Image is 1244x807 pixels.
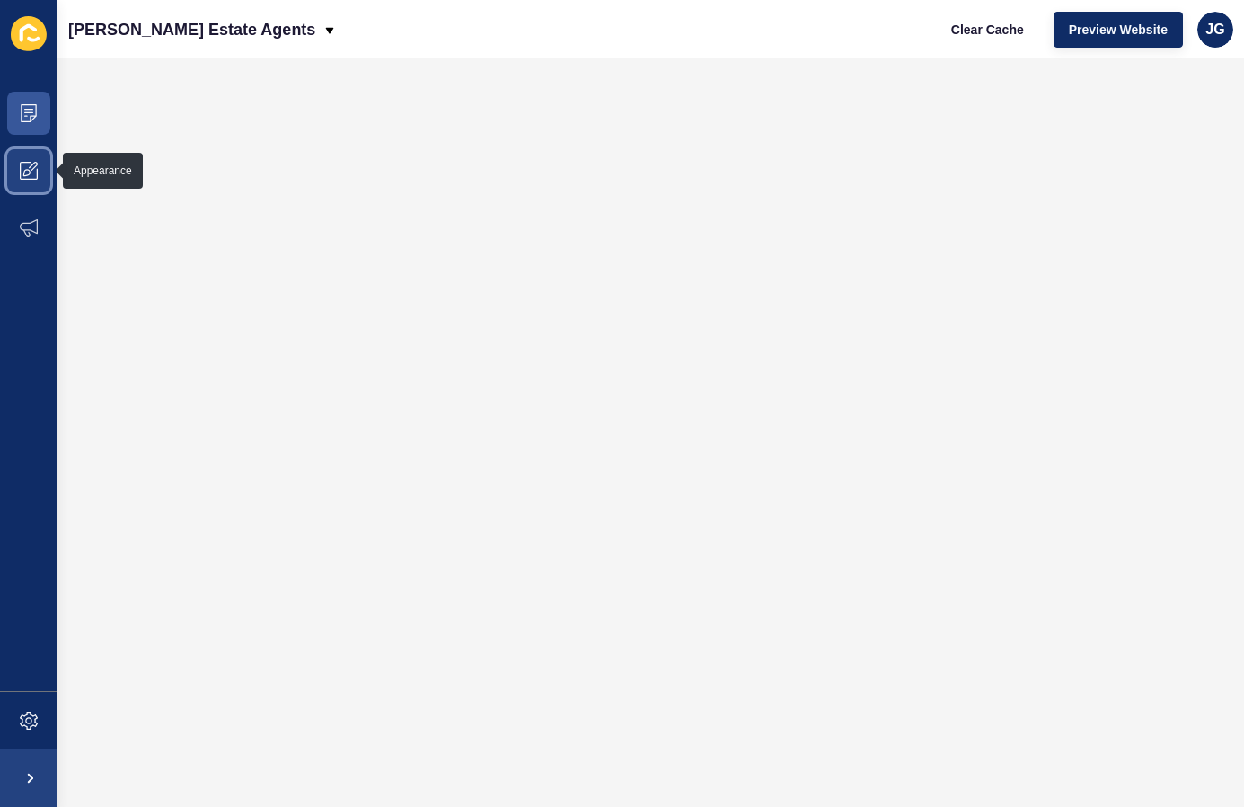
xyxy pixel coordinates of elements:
[951,21,1024,39] span: Clear Cache
[936,12,1039,48] button: Clear Cache
[1205,21,1224,39] span: JG
[1054,12,1183,48] button: Preview Website
[74,164,132,178] div: Appearance
[68,7,315,52] p: [PERSON_NAME] Estate Agents
[1069,21,1168,39] span: Preview Website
